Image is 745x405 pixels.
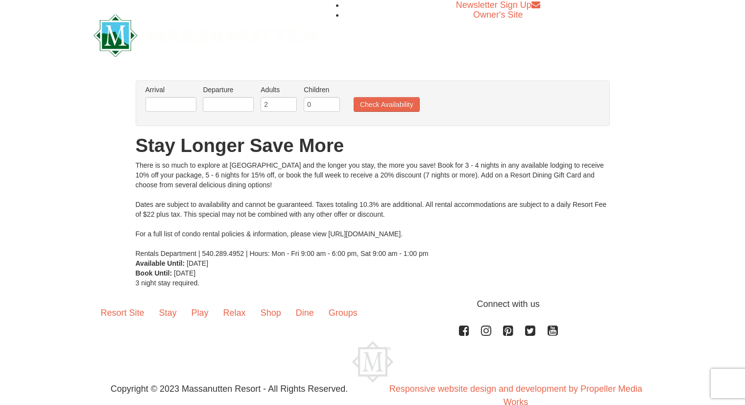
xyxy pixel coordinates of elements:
label: Adults [261,85,297,95]
a: Stay [152,298,184,328]
p: Copyright © 2023 Massanutten Resort - All Rights Reserved. [86,382,373,396]
button: Check Availability [354,97,420,112]
a: Relax [216,298,253,328]
img: Massanutten Resort Logo [352,341,393,382]
img: Massanutten Resort Logo [94,14,318,57]
strong: Available Until: [136,259,185,267]
h1: Stay Longer Save More [136,136,610,155]
a: Resort Site [94,298,152,328]
div: There is so much to explore at [GEOGRAPHIC_DATA] and the longer you stay, the more you save! Book... [136,160,610,258]
p: Connect with us [94,298,652,311]
strong: Book Until: [136,269,172,277]
a: Groups [321,298,365,328]
label: Departure [203,85,254,95]
span: [DATE] [187,259,208,267]
label: Children [304,85,340,95]
span: [DATE] [174,269,195,277]
a: Massanutten Resort [94,23,318,46]
label: Arrival [145,85,196,95]
a: Shop [253,298,288,328]
a: Play [184,298,216,328]
a: Owner's Site [473,10,523,20]
span: 3 night stay required. [136,279,200,287]
a: Dine [288,298,321,328]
